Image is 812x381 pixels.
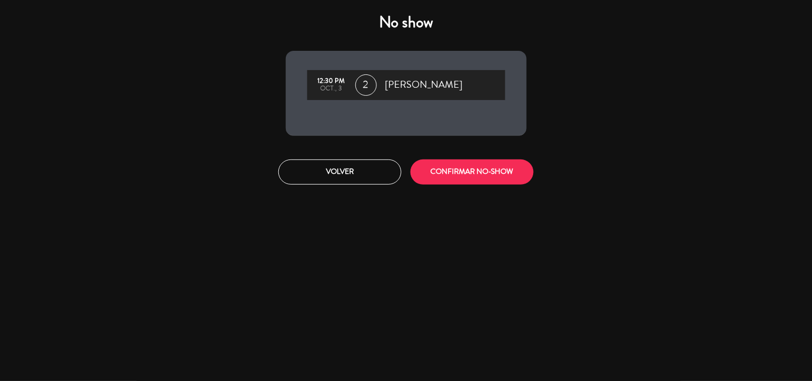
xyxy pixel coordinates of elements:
span: 2 [355,74,377,96]
div: oct., 3 [313,85,350,93]
h4: No show [286,13,527,32]
span: [PERSON_NAME] [385,77,463,93]
div: 12:30 PM [313,78,350,85]
button: Volver [278,159,401,185]
button: CONFIRMAR NO-SHOW [411,159,534,185]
